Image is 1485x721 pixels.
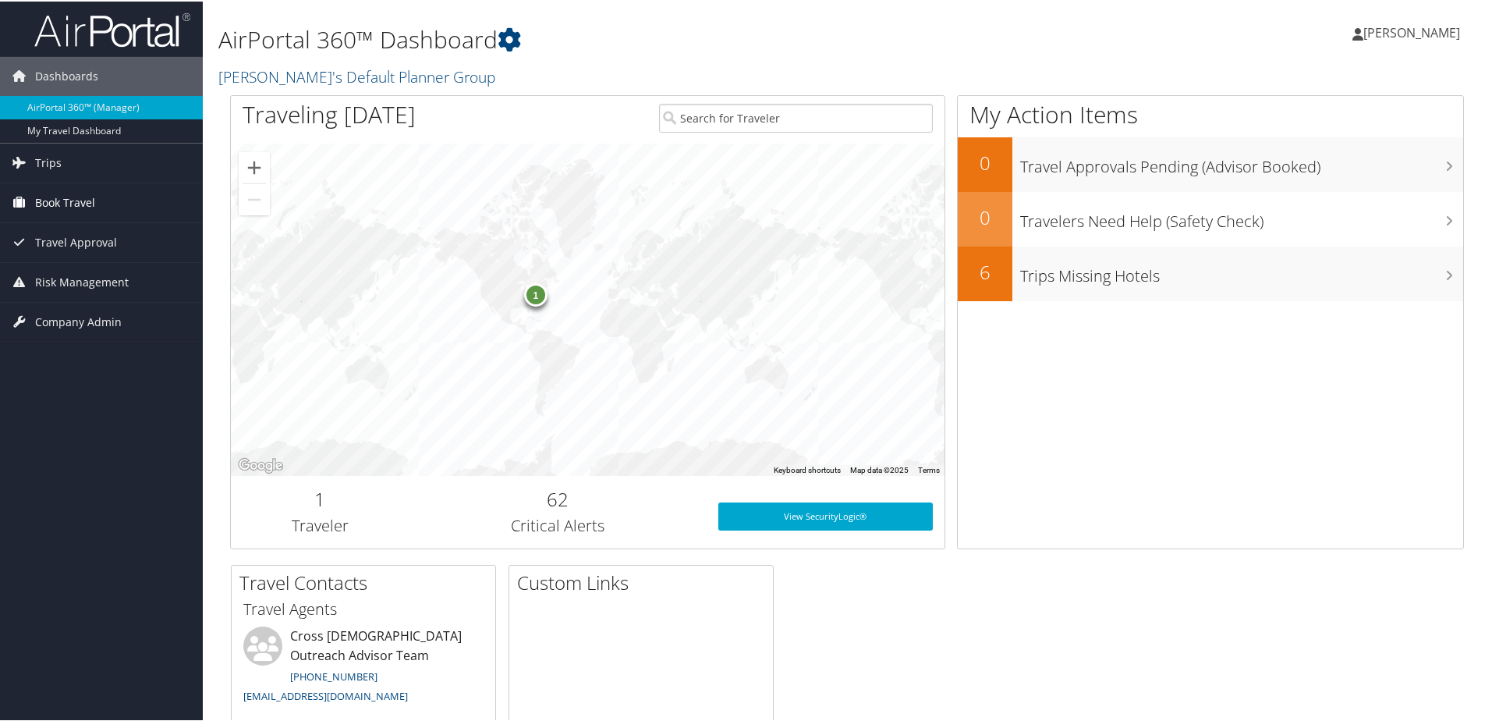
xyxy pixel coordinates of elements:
[34,10,190,47] img: airportal-logo.png
[958,245,1463,300] a: 6Trips Missing Hotels
[243,485,398,511] h2: 1
[1020,256,1463,286] h3: Trips Missing Hotels
[35,222,117,261] span: Travel Approval
[218,22,1057,55] h1: AirPortal 360™ Dashboard
[243,687,408,701] a: [EMAIL_ADDRESS][DOMAIN_NAME]
[239,183,270,214] button: Zoom out
[236,625,491,709] li: Cross [DEMOGRAPHIC_DATA] Outreach Advisor Team
[243,97,416,130] h1: Traveling [DATE]
[243,513,398,535] h3: Traveler
[239,151,270,182] button: Zoom in
[659,102,933,131] input: Search for Traveler
[918,464,940,473] a: Terms (opens in new tab)
[421,513,695,535] h3: Critical Alerts
[35,55,98,94] span: Dashboards
[35,182,95,221] span: Book Travel
[421,485,695,511] h2: 62
[290,668,377,682] a: [PHONE_NUMBER]
[35,301,122,340] span: Company Admin
[1020,201,1463,231] h3: Travelers Need Help (Safety Check)
[958,257,1012,284] h2: 6
[958,203,1012,229] h2: 0
[774,463,841,474] button: Keyboard shortcuts
[524,282,548,305] div: 1
[1352,8,1476,55] a: [PERSON_NAME]
[35,142,62,181] span: Trips
[850,464,909,473] span: Map data ©2025
[243,597,484,619] h3: Travel Agents
[958,97,1463,130] h1: My Action Items
[1020,147,1463,176] h3: Travel Approvals Pending (Advisor Booked)
[235,454,286,474] img: Google
[958,136,1463,190] a: 0Travel Approvals Pending (Advisor Booked)
[235,454,286,474] a: Open this area in Google Maps (opens a new window)
[517,568,773,595] h2: Custom Links
[958,148,1012,175] h2: 0
[239,568,495,595] h2: Travel Contacts
[718,501,933,529] a: View SecurityLogic®
[218,65,499,86] a: [PERSON_NAME]'s Default Planner Group
[35,261,129,300] span: Risk Management
[1363,23,1460,40] span: [PERSON_NAME]
[958,190,1463,245] a: 0Travelers Need Help (Safety Check)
